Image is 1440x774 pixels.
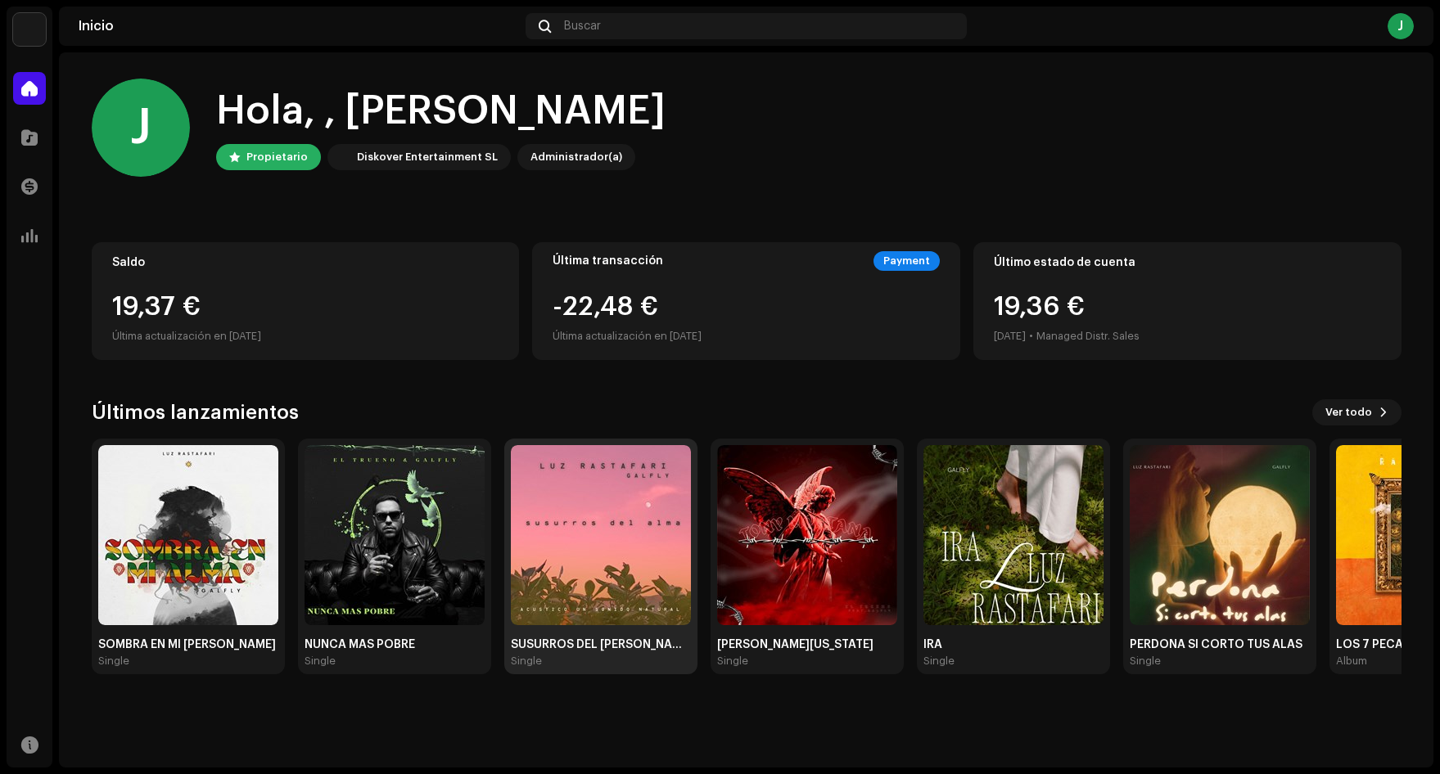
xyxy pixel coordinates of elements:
re-o-card-value: Último estado de cuenta [973,242,1402,360]
div: Inicio [79,20,519,33]
img: f3db34ee-6915-46e9-ba3f-1d0108d291fb [717,445,897,625]
div: Última actualización en [DATE] [553,326,702,346]
img: 004d75de-d68d-489c-90db-83369e509f13 [923,445,1104,625]
img: 78f2b71e-48dd-4abe-a541-c31d19ad6642 [1130,445,1310,625]
button: Ver todo [1312,399,1402,425]
img: 326f5f13-553c-4d62-bc43-051a75b59c59 [98,445,278,625]
div: Última transacción [553,254,663,268]
re-o-card-value: Saldo [92,242,520,360]
span: Buscar [564,20,601,33]
h3: Últimos lanzamientos [92,399,299,425]
div: Saldo [112,256,499,269]
div: Managed Distr. Sales [1036,326,1140,346]
div: SUSURROS DEL [PERSON_NAME] [511,638,691,651]
div: Single [305,655,336,668]
div: IRA [923,638,1104,651]
div: Última actualización en [DATE] [112,326,499,346]
div: Single [1130,655,1161,668]
span: Ver todo [1325,396,1372,429]
img: f41633a3-7a1d-4600-9e9d-58270bb78690 [305,445,485,625]
div: Propietario [246,147,308,167]
div: J [1388,13,1414,39]
div: Single [98,655,129,668]
div: Hola, , [PERSON_NAME] [216,85,666,137]
div: Single [511,655,542,668]
div: SOMBRA EN MI [PERSON_NAME] [98,638,278,651]
div: NUNCA MAS POBRE [305,638,485,651]
div: Último estado de cuenta [994,256,1381,269]
div: Album [1336,655,1367,668]
div: [DATE] [994,326,1026,346]
div: Diskover Entertainment SL [357,147,498,167]
div: Single [717,655,748,668]
div: Payment [873,251,940,271]
div: J [92,79,190,177]
div: PERDONA SI CORTO TUS ALAS [1130,638,1310,651]
img: b44f669a-6cf0-4e4a-9a62-0c1e861ca316 [511,445,691,625]
div: Administrador(a) [530,147,622,167]
div: • [1029,326,1033,346]
img: 297a105e-aa6c-4183-9ff4-27133c00f2e2 [331,147,350,167]
img: 297a105e-aa6c-4183-9ff4-27133c00f2e2 [13,13,46,46]
div: Single [923,655,955,668]
div: [PERSON_NAME][US_STATE] [717,638,897,651]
